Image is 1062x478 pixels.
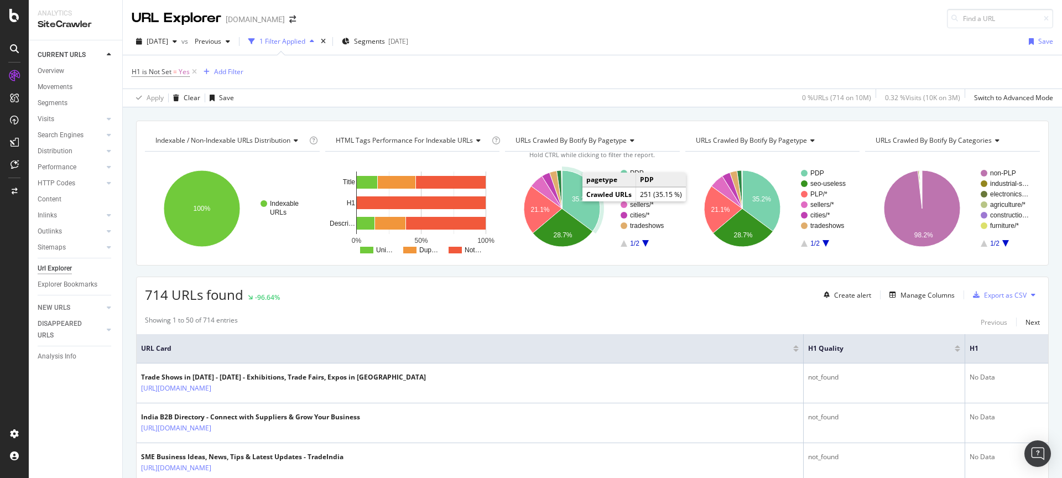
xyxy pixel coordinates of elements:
[914,231,933,239] text: 98.2%
[876,136,992,145] span: URLs Crawled By Botify By categories
[132,9,221,28] div: URL Explorer
[808,452,960,462] div: not_found
[38,146,72,157] div: Distribution
[865,160,1038,257] svg: A chart.
[38,302,103,314] a: NEW URLS
[694,132,850,149] h4: URLs Crawled By Botify By pagetype
[630,201,654,209] text: sellers/*
[190,37,221,46] span: Previous
[974,93,1053,102] div: Switch to Advanced Mode
[810,222,844,230] text: tradeshows
[38,279,114,290] a: Explorer Bookmarks
[38,113,103,125] a: Visits
[990,211,1029,219] text: constructio…
[810,240,820,247] text: 1/2
[38,210,103,221] a: Inlinks
[802,93,871,102] div: 0 % URLs ( 714 on 10M )
[38,18,113,31] div: SiteCrawler
[969,286,1027,304] button: Export as CSV
[259,37,305,46] div: 1 Filter Applied
[990,190,1028,198] text: electronics…
[477,237,494,245] text: 100%
[970,412,1044,422] div: No Data
[1038,37,1053,46] div: Save
[38,351,114,362] a: Analysis Info
[38,162,103,173] a: Performance
[141,463,211,474] a: [URL][DOMAIN_NAME]
[132,67,171,76] span: H1 is Not Set
[38,226,62,237] div: Outlinks
[38,49,103,61] a: CURRENT URLS
[630,240,639,247] text: 1/2
[834,290,871,300] div: Create alert
[319,36,328,47] div: times
[630,169,644,177] text: PDP
[810,190,827,198] text: PLP/*
[38,129,84,141] div: Search Engines
[981,315,1007,329] button: Previous
[214,67,243,76] div: Add Filter
[582,188,636,202] td: Crawled URLs
[179,64,190,80] span: Yes
[38,242,66,253] div: Sitemaps
[819,286,871,304] button: Create alert
[630,222,664,230] text: tradeshows
[970,344,1027,354] span: H1
[38,318,103,341] a: DISAPPEARED URLS
[194,205,211,212] text: 100%
[414,237,428,245] text: 50%
[38,81,114,93] a: Movements
[270,209,287,216] text: URLs
[244,33,319,50] button: 1 Filter Applied
[38,146,103,157] a: Distribution
[636,188,686,202] td: 251 (35.15 %)
[733,231,752,239] text: 28.7%
[289,15,296,23] div: arrow-right-arrow-left
[885,93,960,102] div: 0.32 % Visits ( 10K on 3M )
[990,222,1019,230] text: furniture/*
[38,194,114,205] a: Content
[810,201,834,209] text: sellers/*
[38,113,54,125] div: Visits
[685,160,858,257] svg: A chart.
[984,290,1027,300] div: Export as CSV
[38,129,103,141] a: Search Engines
[141,383,211,394] a: [URL][DOMAIN_NAME]
[145,160,318,257] svg: A chart.
[38,178,75,189] div: HTTP Codes
[947,9,1053,28] input: Find a URL
[513,132,670,149] h4: URLs Crawled By Botify By pagetype
[226,14,285,25] div: [DOMAIN_NAME]
[141,452,343,462] div: SME Business Ideas, News, Tips & Latest Updates - TradeIndia
[147,93,164,102] div: Apply
[38,65,64,77] div: Overview
[38,242,103,253] a: Sitemaps
[505,160,678,257] svg: A chart.
[711,206,730,214] text: 21.1%
[38,9,113,18] div: Analytics
[465,246,482,254] text: Not…
[334,132,490,149] h4: HTML Tags Performance for Indexable URLs
[270,200,299,207] text: Indexable
[531,206,550,214] text: 21.1%
[38,81,72,93] div: Movements
[153,132,307,149] h4: Indexable / Non-Indexable URLs Distribution
[38,226,103,237] a: Outlinks
[38,49,86,61] div: CURRENT URLS
[184,93,200,102] div: Clear
[132,33,181,50] button: [DATE]
[1024,33,1053,50] button: Save
[38,302,70,314] div: NEW URLS
[1025,315,1040,329] button: Next
[38,162,76,173] div: Performance
[141,372,426,382] div: Trade Shows in [DATE] - [DATE] - Exhibitions, Trade Fairs, Expos in [GEOGRAPHIC_DATA]
[696,136,807,145] span: URLs Crawled By Botify By pagetype
[990,201,1025,209] text: agriculture/*
[199,65,243,79] button: Add Filter
[752,195,771,203] text: 35.2%
[885,288,955,302] button: Manage Columns
[325,160,498,257] svg: A chart.
[38,279,97,290] div: Explorer Bookmarks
